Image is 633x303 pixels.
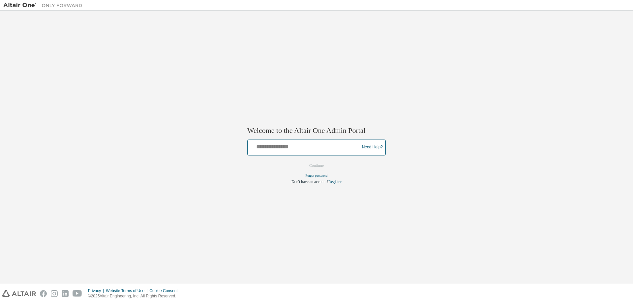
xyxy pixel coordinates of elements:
p: © 2025 Altair Engineering, Inc. All Rights Reserved. [88,293,182,299]
a: Forgot password [306,174,328,177]
img: youtube.svg [73,290,82,297]
img: instagram.svg [51,290,58,297]
h2: Welcome to the Altair One Admin Portal [247,126,386,136]
img: Altair One [3,2,86,9]
img: linkedin.svg [62,290,69,297]
span: Don't have an account? [291,179,328,184]
img: altair_logo.svg [2,290,36,297]
div: Website Terms of Use [106,288,149,293]
div: Privacy [88,288,106,293]
img: facebook.svg [40,290,47,297]
div: Cookie Consent [149,288,181,293]
a: Register [328,179,342,184]
a: Need Help? [362,147,383,148]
